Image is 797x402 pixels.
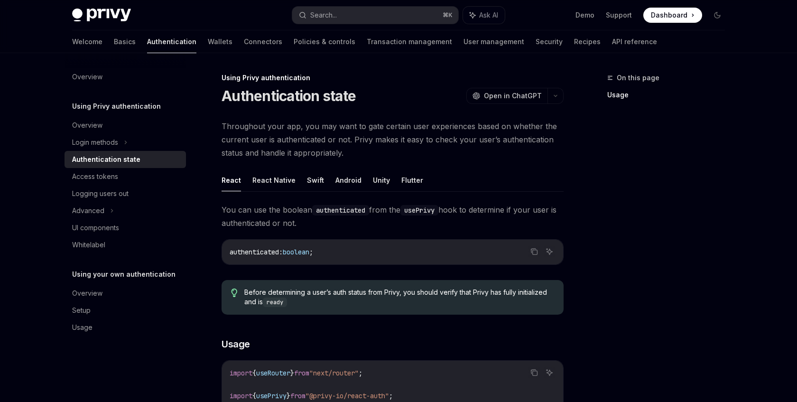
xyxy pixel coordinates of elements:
div: Usage [72,322,93,333]
a: Basics [114,30,136,53]
span: On this page [617,72,659,84]
code: authenticated [312,205,369,215]
span: Dashboard [651,10,687,20]
div: UI components [72,222,119,234]
span: Before determining a user’s auth status from Privy, you should verify that Privy has fully initia... [244,288,554,307]
span: Open in ChatGPT [484,91,542,101]
code: ready [263,298,287,307]
div: Overview [72,120,102,131]
a: Setup [65,302,186,319]
span: boolean [283,248,309,256]
a: Support [606,10,632,20]
a: Usage [607,87,732,103]
button: React Native [252,169,296,191]
div: Search... [310,9,337,21]
span: from [290,392,306,400]
a: Overview [65,117,186,134]
button: Swift [307,169,324,191]
span: ; [309,248,313,256]
button: Search...⌘K [292,7,458,24]
button: Copy the contents from the code block [528,366,540,379]
span: "next/router" [309,369,359,377]
button: Open in ChatGPT [466,88,547,104]
span: } [290,369,294,377]
a: Authentication state [65,151,186,168]
a: Policies & controls [294,30,355,53]
a: Whitelabel [65,236,186,253]
img: dark logo [72,9,131,22]
a: Overview [65,285,186,302]
div: Login methods [72,137,118,148]
button: Ask AI [463,7,505,24]
a: Transaction management [367,30,452,53]
div: Overview [72,71,102,83]
div: Using Privy authentication [222,73,564,83]
button: Ask AI [543,245,556,258]
span: usePrivy [256,392,287,400]
a: UI components [65,219,186,236]
a: Usage [65,319,186,336]
span: from [294,369,309,377]
a: Authentication [147,30,196,53]
a: Connectors [244,30,282,53]
span: } [287,392,290,400]
a: Overview [65,68,186,85]
a: Demo [575,10,594,20]
a: Wallets [208,30,232,53]
button: Flutter [401,169,423,191]
code: usePrivy [400,205,438,215]
span: You can use the boolean from the hook to determine if your user is authenticated or not. [222,203,564,230]
a: Welcome [72,30,102,53]
span: Usage [222,337,250,351]
span: : [279,248,283,256]
button: Toggle dark mode [710,8,725,23]
div: Setup [72,305,91,316]
div: Access tokens [72,171,118,182]
div: Overview [72,288,102,299]
div: Advanced [72,205,104,216]
a: Logging users out [65,185,186,202]
span: { [252,369,256,377]
a: API reference [612,30,657,53]
h1: Authentication state [222,87,356,104]
span: ; [359,369,362,377]
div: Logging users out [72,188,129,199]
button: Copy the contents from the code block [528,245,540,258]
button: React [222,169,241,191]
span: Ask AI [479,10,498,20]
a: Recipes [574,30,601,53]
div: Authentication state [72,154,140,165]
a: Security [536,30,563,53]
a: Dashboard [643,8,702,23]
span: import [230,369,252,377]
h5: Using Privy authentication [72,101,161,112]
span: ; [389,392,393,400]
span: useRouter [256,369,290,377]
a: Access tokens [65,168,186,185]
span: import [230,392,252,400]
button: Ask AI [543,366,556,379]
svg: Tip [231,289,238,297]
button: Unity [373,169,390,191]
button: Android [335,169,361,191]
span: Throughout your app, you may want to gate certain user experiences based on whether the current u... [222,120,564,159]
span: authenticated [230,248,279,256]
span: { [252,392,256,400]
div: Whitelabel [72,239,105,251]
span: ⌘ K [443,11,453,19]
h5: Using your own authentication [72,269,176,280]
a: User management [463,30,524,53]
span: "@privy-io/react-auth" [306,392,389,400]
